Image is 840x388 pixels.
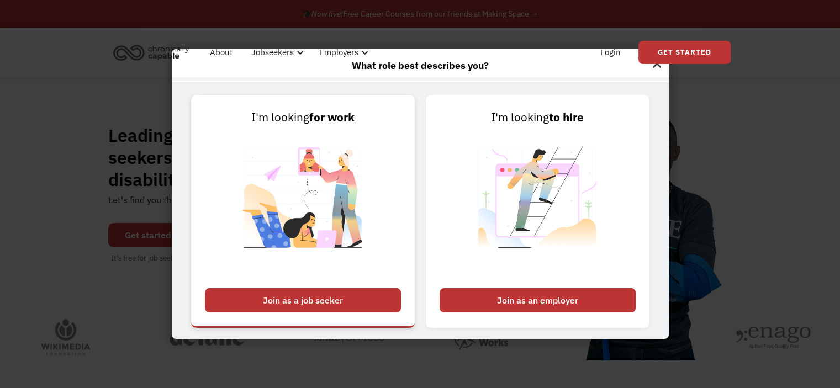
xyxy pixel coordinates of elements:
[319,46,358,59] div: Employers
[110,40,193,65] img: Chronically Capable logo
[251,46,294,59] div: Jobseekers
[313,35,372,70] div: Employers
[440,288,636,312] div: Join as an employer
[191,95,415,328] a: I'm lookingfor workJoin as a job seeker
[110,40,198,65] a: home
[549,110,584,125] strong: to hire
[426,95,649,328] a: I'm lookingto hireJoin as an employer
[205,109,401,126] div: I'm looking
[234,126,372,283] img: Chronically Capable Personalized Job Matching
[245,35,307,70] div: Jobseekers
[594,35,627,70] a: Login
[309,110,355,125] strong: for work
[638,41,731,64] a: Get Started
[205,288,401,312] div: Join as a job seeker
[203,35,239,70] a: About
[440,109,636,126] div: I'm looking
